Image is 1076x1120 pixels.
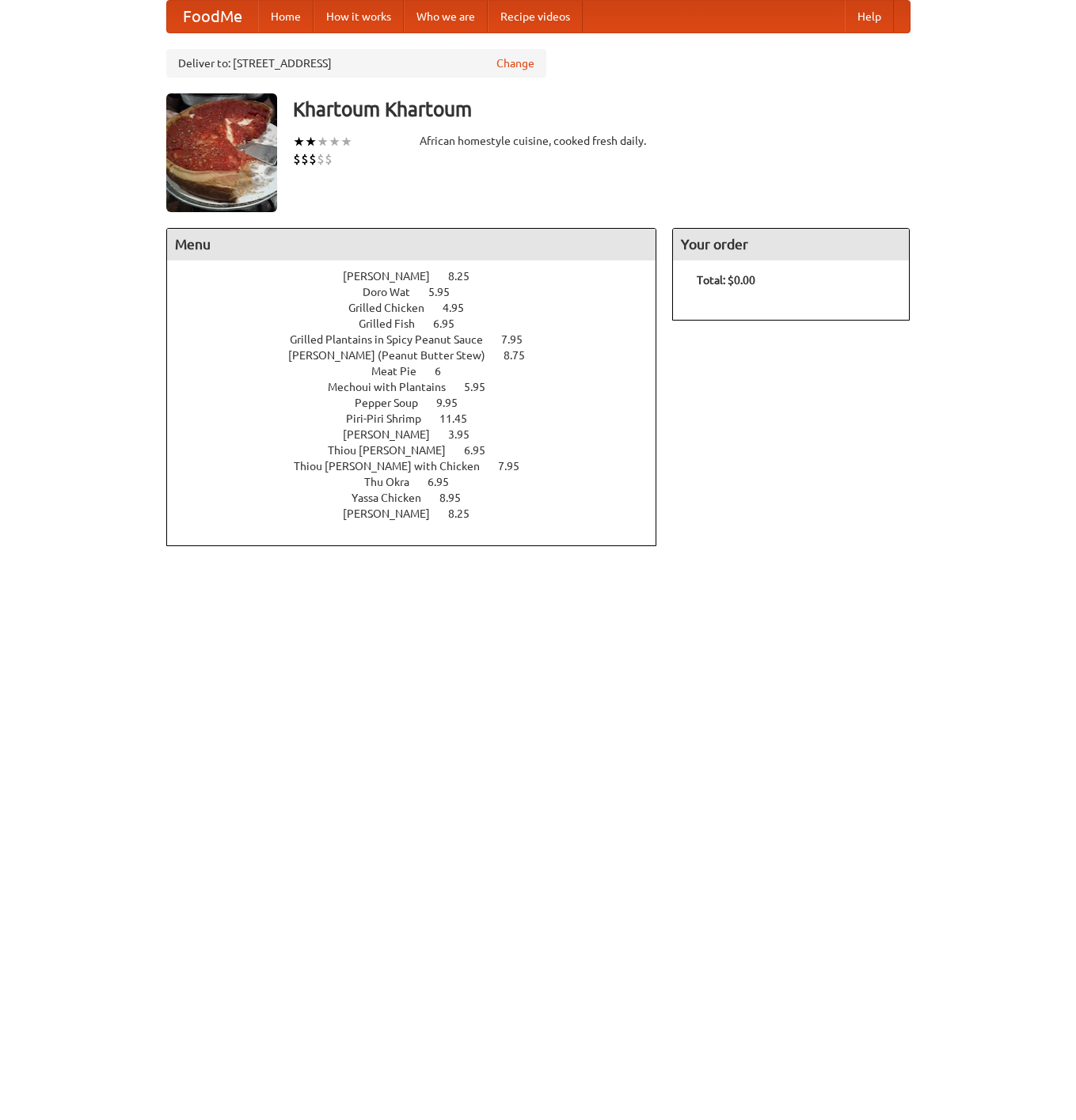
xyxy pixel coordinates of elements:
li: ★ [305,133,317,150]
a: Help [845,1,894,32]
h3: Khartoum Khartoum [293,93,911,125]
a: Yassa Chicken 8.95 [352,492,490,504]
a: Mechoui with Plantains 5.95 [328,381,515,393]
a: [PERSON_NAME] (Peanut Butter Stew) 8.75 [288,349,554,362]
a: Grilled Fish 6.95 [359,317,484,330]
span: 9.95 [436,397,473,409]
span: Piri-Piri Shrimp [346,412,437,425]
span: [PERSON_NAME] [343,428,446,441]
li: ★ [340,133,352,150]
a: How it works [314,1,404,32]
span: 8.25 [448,270,485,283]
a: Thiou [PERSON_NAME] with Chicken 7.95 [294,460,549,473]
span: 7.95 [501,333,538,346]
li: ★ [329,133,340,150]
span: 3.95 [448,428,485,441]
li: $ [317,150,325,168]
a: Piri-Piri Shrimp 11.45 [346,412,496,425]
span: 6.95 [433,317,470,330]
div: Deliver to: [STREET_ADDRESS] [166,49,546,78]
span: Thu Okra [364,476,425,488]
div: African homestyle cuisine, cooked fresh daily. [420,133,657,149]
li: $ [293,150,301,168]
a: Meat Pie 6 [371,365,470,378]
span: 5.95 [464,381,501,393]
a: Grilled Chicken 4.95 [348,302,493,314]
span: Grilled Plantains in Spicy Peanut Sauce [290,333,499,346]
a: Home [258,1,314,32]
a: Pepper Soup 9.95 [355,397,487,409]
span: Doro Wat [363,286,426,298]
span: [PERSON_NAME] [343,270,446,283]
span: Thiou [PERSON_NAME] [328,444,462,457]
li: $ [309,150,317,168]
span: Pepper Soup [355,397,434,409]
a: Thiou [PERSON_NAME] 6.95 [328,444,515,457]
span: 7.95 [498,460,535,473]
img: angular.jpg [166,93,277,212]
span: 11.45 [439,412,483,425]
a: Thu Okra 6.95 [364,476,478,488]
a: Recipe videos [488,1,583,32]
a: [PERSON_NAME] 8.25 [343,270,499,283]
span: 5.95 [428,286,466,298]
span: Meat Pie [371,365,432,378]
a: Grilled Plantains in Spicy Peanut Sauce 7.95 [290,333,552,346]
span: Yassa Chicken [352,492,437,504]
li: $ [325,150,333,168]
li: ★ [293,133,305,150]
span: Grilled Chicken [348,302,440,314]
span: [PERSON_NAME] [343,507,446,520]
a: [PERSON_NAME] 3.95 [343,428,499,441]
span: Grilled Fish [359,317,431,330]
span: 6.95 [464,444,501,457]
a: [PERSON_NAME] 8.25 [343,507,499,520]
span: 6.95 [428,476,465,488]
a: FoodMe [167,1,258,32]
span: Thiou [PERSON_NAME] with Chicken [294,460,496,473]
h4: Menu [167,229,656,260]
span: [PERSON_NAME] (Peanut Butter Stew) [288,349,501,362]
span: 8.75 [504,349,541,362]
span: 8.25 [448,507,485,520]
a: Change [496,55,534,71]
li: ★ [317,133,329,150]
span: 6 [435,365,457,378]
span: Mechoui with Plantains [328,381,462,393]
span: 8.95 [439,492,477,504]
li: $ [301,150,309,168]
h4: Your order [673,229,909,260]
b: Total: $0.00 [697,274,755,287]
a: Doro Wat 5.95 [363,286,479,298]
a: Who we are [404,1,488,32]
span: 4.95 [443,302,480,314]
